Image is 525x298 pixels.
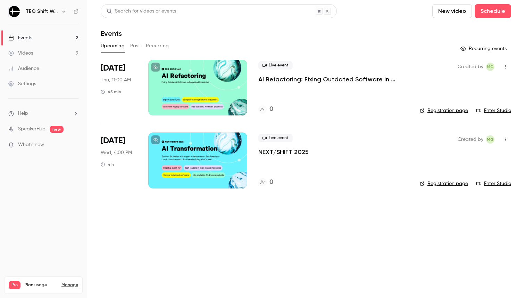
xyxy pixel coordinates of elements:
span: MG [487,63,494,71]
div: Oct 30 Thu, 11:00 AM (Europe/Zurich) [101,60,137,115]
iframe: Noticeable Trigger [70,142,78,148]
span: Thu, 11:00 AM [101,76,131,83]
span: MG [487,135,494,144]
span: Marc Gasser [486,135,494,144]
a: Registration page [420,180,468,187]
img: TEQ Shift Webinars [9,6,20,17]
span: [DATE] [101,135,125,146]
h6: TEQ Shift Webinars [26,8,58,15]
div: Search for videos or events [107,8,176,15]
span: Live event [258,134,293,142]
div: Events [8,34,32,41]
a: 0 [258,178,273,187]
span: Plan usage [25,282,57,288]
a: Enter Studio [476,107,511,114]
li: help-dropdown-opener [8,110,78,117]
button: Upcoming [101,40,125,51]
h4: 0 [269,105,273,114]
span: What's new [18,141,44,148]
div: 45 min [101,89,121,95]
a: AI Refactoring: Fixing Outdated Software in Regulated Industries [258,75,409,83]
div: Nov 5 Wed, 4:00 PM (Europe/Zurich) [101,132,137,188]
button: Past [130,40,140,51]
h1: Events [101,29,122,38]
div: Audience [8,65,39,72]
div: Settings [8,80,36,87]
h4: 0 [269,178,273,187]
a: Enter Studio [476,180,511,187]
a: Registration page [420,107,468,114]
span: Live event [258,61,293,70]
span: Created by [458,135,483,144]
div: 4 h [101,162,114,167]
button: Recurring [146,40,169,51]
a: SpeakerHub [18,126,45,133]
button: Schedule [475,4,511,18]
a: 0 [258,105,273,114]
button: New video [432,4,472,18]
a: Manage [61,282,78,288]
div: Videos [8,50,33,57]
a: NEXT/SHIFT 2025 [258,148,309,156]
span: [DATE] [101,63,125,74]
span: Created by [458,63,483,71]
span: new [50,126,64,133]
span: Marc Gasser [486,63,494,71]
span: Pro [9,281,20,289]
span: Wed, 4:00 PM [101,149,132,156]
button: Recurring events [457,43,511,54]
span: Help [18,110,28,117]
